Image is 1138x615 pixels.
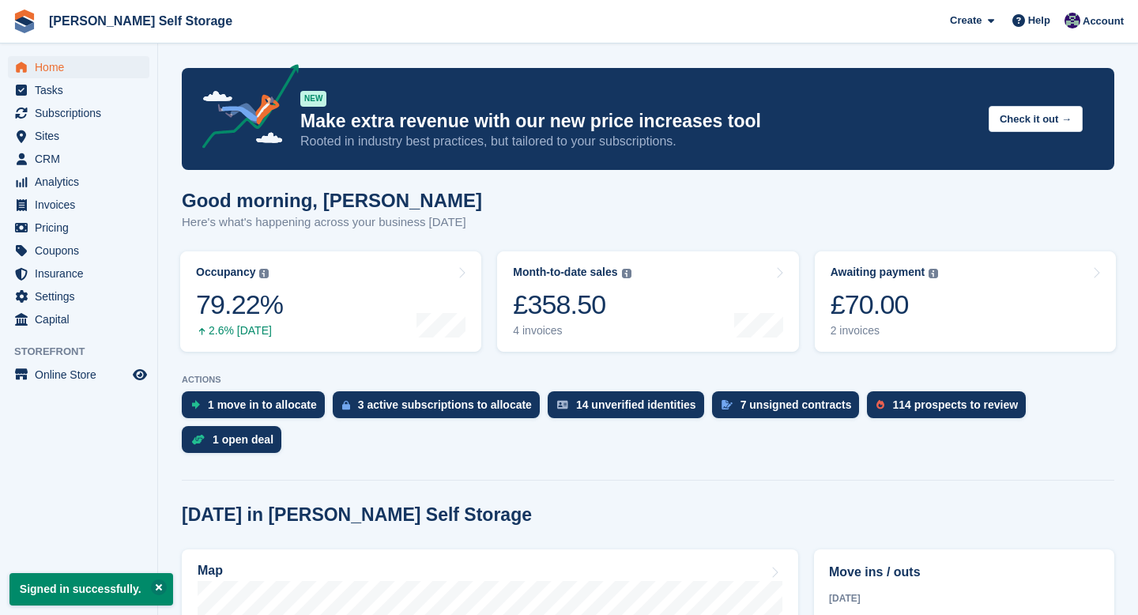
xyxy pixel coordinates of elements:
span: Coupons [35,240,130,262]
h2: Map [198,564,223,578]
span: Invoices [35,194,130,216]
h2: [DATE] in [PERSON_NAME] Self Storage [182,504,532,526]
a: menu [8,148,149,170]
span: Pricing [35,217,130,239]
span: Insurance [35,262,130,285]
a: menu [8,171,149,193]
div: 4 invoices [513,324,631,338]
img: Matthew Jones [1065,13,1080,28]
img: price-adjustments-announcement-icon-8257ccfd72463d97f412b2fc003d46551f7dbcb40ab6d574587a9cd5c0d94... [189,64,300,154]
a: 1 move in to allocate [182,391,333,426]
a: Occupancy 79.22% 2.6% [DATE] [180,251,481,352]
div: 114 prospects to review [892,398,1018,411]
span: Account [1083,13,1124,29]
a: menu [8,56,149,78]
div: 79.22% [196,289,283,321]
h1: Good morning, [PERSON_NAME] [182,190,482,211]
span: Capital [35,308,130,330]
div: Month-to-date sales [513,266,617,279]
div: 2.6% [DATE] [196,324,283,338]
img: prospect-51fa495bee0391a8d652442698ab0144808aea92771e9ea1ae160a38d050c398.svg [876,400,884,409]
a: menu [8,125,149,147]
img: stora-icon-8386f47178a22dfd0bd8f6a31ec36ba5ce8667c1dd55bd0f319d3a0aa187defe.svg [13,9,36,33]
span: CRM [35,148,130,170]
span: Create [950,13,982,28]
a: menu [8,217,149,239]
span: Settings [35,285,130,307]
div: 2 invoices [831,324,939,338]
a: 7 unsigned contracts [712,391,868,426]
span: Analytics [35,171,130,193]
img: icon-info-grey-7440780725fd019a000dd9b08b2336e03edf1995a4989e88bcd33f0948082b44.svg [929,269,938,278]
span: Tasks [35,79,130,101]
img: active_subscription_to_allocate_icon-d502201f5373d7db506a760aba3b589e785aa758c864c3986d89f69b8ff3... [342,400,350,410]
img: icon-info-grey-7440780725fd019a000dd9b08b2336e03edf1995a4989e88bcd33f0948082b44.svg [622,269,631,278]
a: 114 prospects to review [867,391,1034,426]
p: Make extra revenue with our new price increases tool [300,110,976,133]
div: 7 unsigned contracts [740,398,852,411]
button: Check it out → [989,106,1083,132]
a: Awaiting payment £70.00 2 invoices [815,251,1116,352]
a: [PERSON_NAME] Self Storage [43,8,239,34]
a: Month-to-date sales £358.50 4 invoices [497,251,798,352]
p: Here's what's happening across your business [DATE] [182,213,482,232]
a: menu [8,285,149,307]
div: 1 open deal [213,433,273,446]
img: deal-1b604bf984904fb50ccaf53a9ad4b4a5d6e5aea283cecdc64d6e3604feb123c2.svg [191,434,205,445]
span: Sites [35,125,130,147]
div: [DATE] [829,591,1099,606]
img: move_ins_to_allocate_icon-fdf77a2bb77ea45bf5b3d319d69a93e2d87916cf1d5bf7949dd705db3b84f3ca.svg [191,400,200,409]
a: menu [8,308,149,330]
img: contract_signature_icon-13c848040528278c33f63329250d36e43548de30e8caae1d1a13099fd9432cc5.svg [722,400,733,409]
a: Preview store [130,365,149,384]
span: Storefront [14,344,157,360]
div: £70.00 [831,289,939,321]
div: NEW [300,91,326,107]
div: Occupancy [196,266,255,279]
div: 14 unverified identities [576,398,696,411]
p: Signed in successfully. [9,573,173,606]
a: 14 unverified identities [548,391,712,426]
span: Home [35,56,130,78]
span: Help [1028,13,1050,28]
a: menu [8,262,149,285]
a: menu [8,364,149,386]
a: menu [8,194,149,216]
div: £358.50 [513,289,631,321]
div: 3 active subscriptions to allocate [358,398,532,411]
a: 1 open deal [182,426,289,461]
a: menu [8,102,149,124]
img: icon-info-grey-7440780725fd019a000dd9b08b2336e03edf1995a4989e88bcd33f0948082b44.svg [259,269,269,278]
img: verify_identity-adf6edd0f0f0b5bbfe63781bf79b02c33cf7c696d77639b501bdc392416b5a36.svg [557,400,568,409]
a: menu [8,79,149,101]
h2: Move ins / outs [829,563,1099,582]
div: 1 move in to allocate [208,398,317,411]
span: Online Store [35,364,130,386]
p: ACTIONS [182,375,1114,385]
span: Subscriptions [35,102,130,124]
a: menu [8,240,149,262]
a: 3 active subscriptions to allocate [333,391,548,426]
div: Awaiting payment [831,266,925,279]
p: Rooted in industry best practices, but tailored to your subscriptions. [300,133,976,150]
